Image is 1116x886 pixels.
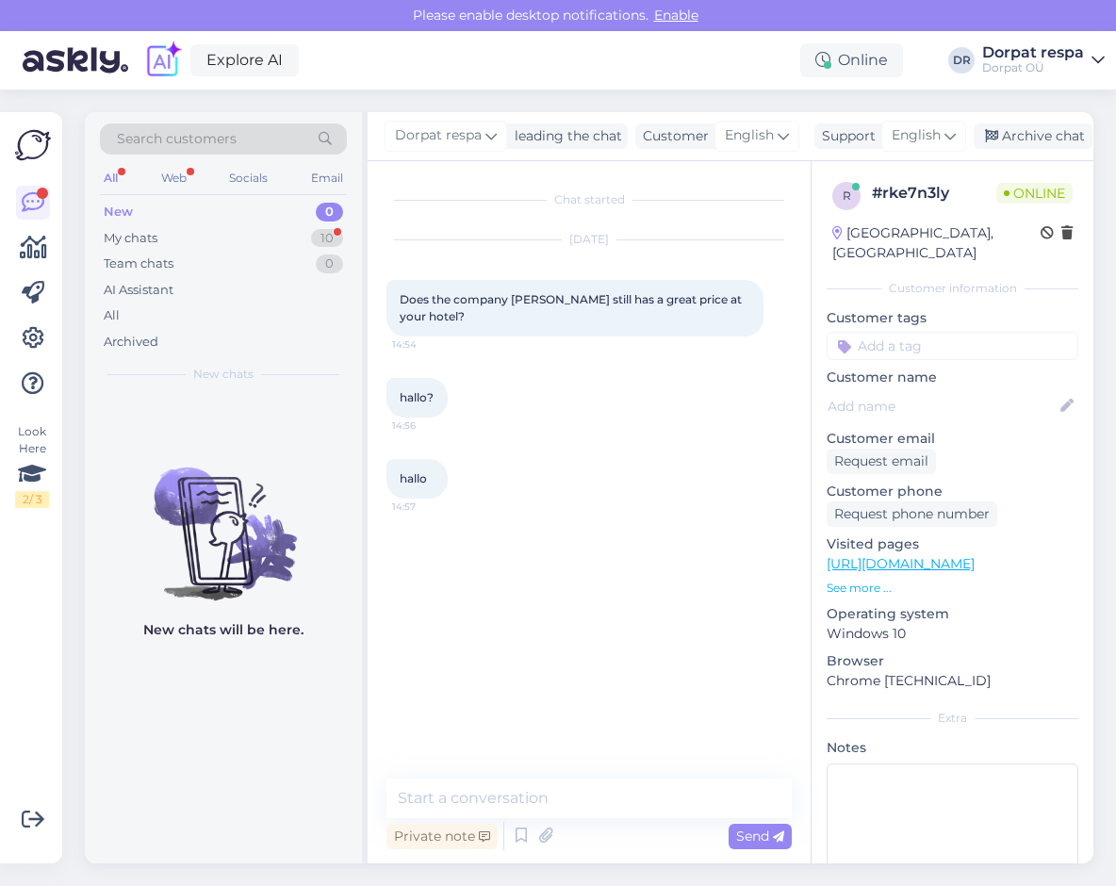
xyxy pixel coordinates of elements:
[843,189,851,203] span: r
[104,229,157,248] div: My chats
[85,434,362,603] img: No chats
[827,482,1078,501] p: Customer phone
[827,534,1078,554] p: Visited pages
[800,43,903,77] div: Online
[828,396,1057,417] input: Add name
[827,308,1078,328] p: Customer tags
[827,624,1078,644] p: Windows 10
[974,123,1092,149] div: Archive chat
[104,306,120,325] div: All
[982,45,1105,75] a: Dorpat respaDorpat OÜ
[827,580,1078,597] p: See more ...
[827,429,1078,449] p: Customer email
[392,500,463,514] span: 14:57
[104,333,158,352] div: Archived
[635,126,709,146] div: Customer
[15,127,51,163] img: Askly Logo
[982,60,1084,75] div: Dorpat OÜ
[225,166,271,190] div: Socials
[648,7,704,24] span: Enable
[827,501,997,527] div: Request phone number
[827,280,1078,297] div: Customer information
[827,604,1078,624] p: Operating system
[157,166,190,190] div: Web
[311,229,343,248] div: 10
[736,828,784,845] span: Send
[316,203,343,221] div: 0
[307,166,347,190] div: Email
[104,203,133,221] div: New
[400,292,745,323] span: Does the company [PERSON_NAME] still has a great price at your hotel?
[827,449,936,474] div: Request email
[832,223,1041,263] div: [GEOGRAPHIC_DATA], [GEOGRAPHIC_DATA]
[386,824,498,849] div: Private note
[392,337,463,352] span: 14:54
[996,183,1073,204] span: Online
[982,45,1084,60] div: Dorpat respa
[827,368,1078,387] p: Customer name
[395,125,482,146] span: Dorpat respa
[892,125,941,146] span: English
[400,390,434,404] span: hallo?
[316,254,343,273] div: 0
[827,710,1078,727] div: Extra
[827,671,1078,691] p: Chrome [TECHNICAL_ID]
[193,366,254,383] span: New chats
[827,738,1078,758] p: Notes
[143,41,183,80] img: explore-ai
[15,423,49,508] div: Look Here
[872,182,996,205] div: # rke7n3ly
[948,47,975,74] div: DR
[15,491,49,508] div: 2 / 3
[725,125,774,146] span: English
[190,44,299,76] a: Explore AI
[386,231,792,248] div: [DATE]
[827,651,1078,671] p: Browser
[100,166,122,190] div: All
[117,129,237,149] span: Search customers
[400,471,427,485] span: hallo
[386,191,792,208] div: Chat started
[104,281,173,300] div: AI Assistant
[392,418,463,433] span: 14:56
[104,254,173,273] div: Team chats
[814,126,876,146] div: Support
[827,555,975,572] a: [URL][DOMAIN_NAME]
[143,620,304,640] p: New chats will be here.
[507,126,622,146] div: leading the chat
[827,332,1078,360] input: Add a tag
